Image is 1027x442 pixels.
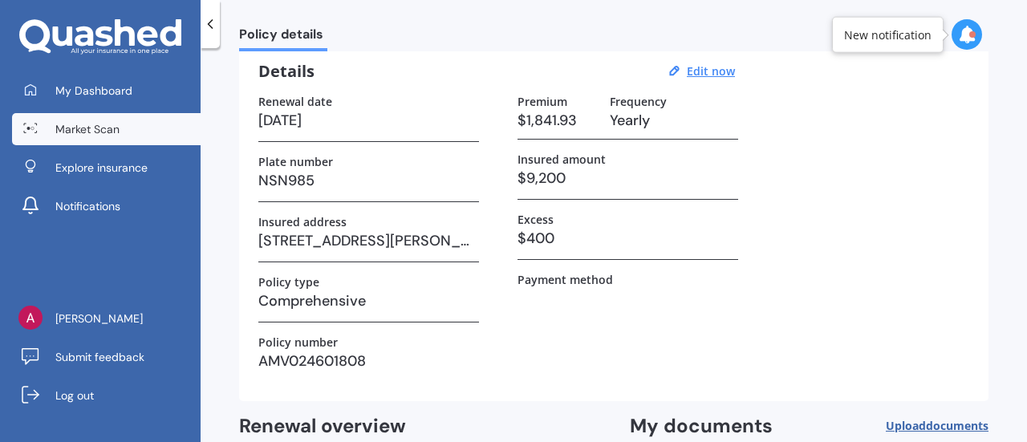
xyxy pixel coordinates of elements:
span: Log out [55,387,94,403]
h3: $9,200 [518,166,738,190]
button: Edit now [682,64,740,79]
label: Policy number [258,335,338,349]
a: Log out [12,379,201,412]
span: documents [926,418,988,433]
a: My Dashboard [12,75,201,107]
h3: $1,841.93 [518,108,597,132]
span: Upload [886,420,988,432]
h3: Details [258,61,315,82]
h3: NSN985 [258,168,479,193]
span: [PERSON_NAME] [55,310,143,326]
a: Submit feedback [12,341,201,373]
h3: [DATE] [258,108,479,132]
label: Premium [518,95,567,108]
button: Uploaddocuments [886,414,988,439]
span: Notifications [55,198,120,214]
h3: Comprehensive [258,289,479,313]
label: Insured address [258,215,347,229]
h3: AMV024601808 [258,349,479,373]
h3: Yearly [610,108,738,132]
h3: [STREET_ADDRESS][PERSON_NAME] [258,229,479,253]
a: [PERSON_NAME] [12,302,201,335]
label: Insured amount [518,152,606,166]
label: Plate number [258,155,333,168]
img: ACg8ocKzqnAFclrY2ydnk4A-E7qZRAKnbuPbT4NVyEE3xnskp95PFA=s96-c [18,306,43,330]
div: New notification [844,26,932,43]
a: Market Scan [12,113,201,145]
label: Renewal date [258,95,332,108]
h2: My documents [630,414,773,439]
label: Payment method [518,273,613,286]
label: Policy type [258,275,319,289]
label: Excess [518,213,554,226]
h2: Renewal overview [239,414,598,439]
span: Explore insurance [55,160,148,176]
h3: $400 [518,226,738,250]
a: Notifications [12,190,201,222]
span: Submit feedback [55,349,144,365]
a: Explore insurance [12,152,201,184]
span: My Dashboard [55,83,132,99]
u: Edit now [687,63,735,79]
label: Frequency [610,95,667,108]
span: Market Scan [55,121,120,137]
span: Policy details [239,26,327,48]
